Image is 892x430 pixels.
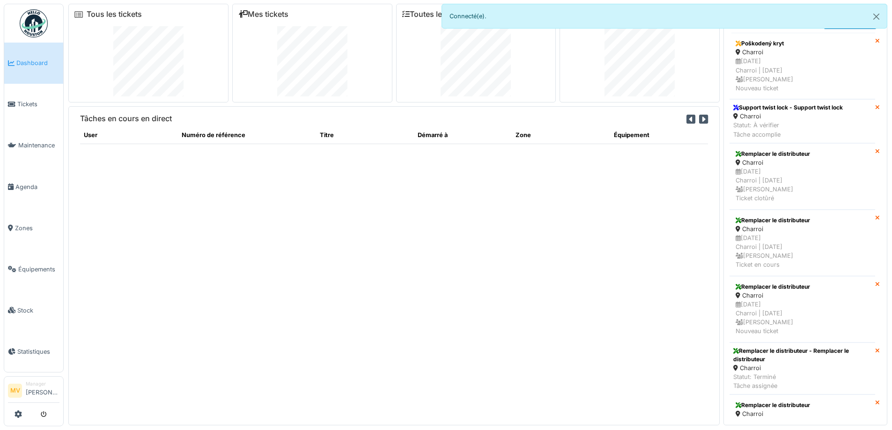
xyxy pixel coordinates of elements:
[730,143,875,210] a: Remplacer le distributeur Charroi [DATE]Charroi | [DATE] [PERSON_NAME]Ticket clotûré
[736,216,869,225] div: Remplacer le distributeur
[733,364,871,372] div: Charroi
[730,33,875,99] a: Poškodený kryt Charroi [DATE]Charroi | [DATE] [PERSON_NAME]Nouveau ticket
[178,127,316,144] th: Numéro de référence
[736,158,869,167] div: Charroi
[8,384,22,398] li: MV
[4,248,63,290] a: Équipements
[26,380,59,401] li: [PERSON_NAME]
[442,4,888,29] div: Connecté(e).
[87,10,142,19] a: Tous les tickets
[733,121,843,138] div: Statut: À vérifier Tâche accomplie
[4,166,63,207] a: Agenda
[736,283,869,291] div: Remplacer le distributeur
[17,347,59,356] span: Statistiques
[610,127,708,144] th: Équipement
[80,114,172,123] h6: Tâches en cours en direct
[736,167,869,203] div: [DATE] Charroi | [DATE] [PERSON_NAME] Ticket clotûré
[84,131,97,138] span: translation missing: fr.shared.user
[8,380,59,403] a: MV Manager[PERSON_NAME]
[15,224,59,233] span: Zones
[866,4,887,29] button: Close
[17,100,59,109] span: Tickets
[4,43,63,84] a: Dashboard
[16,58,59,67] span: Dashboard
[402,10,472,19] a: Toutes les tâches
[736,409,869,418] div: Charroi
[733,372,871,390] div: Statut: Terminé Tâche assignée
[736,57,869,93] div: [DATE] Charroi | [DATE] [PERSON_NAME] Nouveau ticket
[18,141,59,150] span: Maintenance
[736,150,869,158] div: Remplacer le distributeur
[736,233,869,270] div: [DATE] Charroi | [DATE] [PERSON_NAME] Ticket en cours
[730,343,875,395] a: Remplacer le distributeur - Remplacer le distributeur Charroi Statut: TerminéTâche assignée
[736,291,869,300] div: Charroi
[4,331,63,372] a: Statistiques
[736,39,869,48] div: Poškodený kryt
[733,112,843,121] div: Charroi
[4,207,63,248] a: Zones
[736,225,869,233] div: Charroi
[18,265,59,274] span: Équipements
[4,84,63,125] a: Tickets
[730,276,875,343] a: Remplacer le distributeur Charroi [DATE]Charroi | [DATE] [PERSON_NAME]Nouveau ticket
[26,380,59,387] div: Manager
[736,300,869,336] div: [DATE] Charroi | [DATE] [PERSON_NAME] Nouveau ticket
[733,103,843,112] div: Support twist lock - Support twist lock
[4,290,63,331] a: Stock
[316,127,414,144] th: Titre
[736,401,869,409] div: Remplacer le distributeur
[238,10,288,19] a: Mes tickets
[414,127,512,144] th: Démarré à
[730,210,875,276] a: Remplacer le distributeur Charroi [DATE]Charroi | [DATE] [PERSON_NAME]Ticket en cours
[17,306,59,315] span: Stock
[736,48,869,57] div: Charroi
[4,125,63,166] a: Maintenance
[730,99,875,143] a: Support twist lock - Support twist lock Charroi Statut: À vérifierTâche accomplie
[15,182,59,191] span: Agenda
[20,9,48,37] img: Badge_color-CXgf-gQk.svg
[733,347,871,364] div: Remplacer le distributeur - Remplacer le distributeur
[512,127,610,144] th: Zone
